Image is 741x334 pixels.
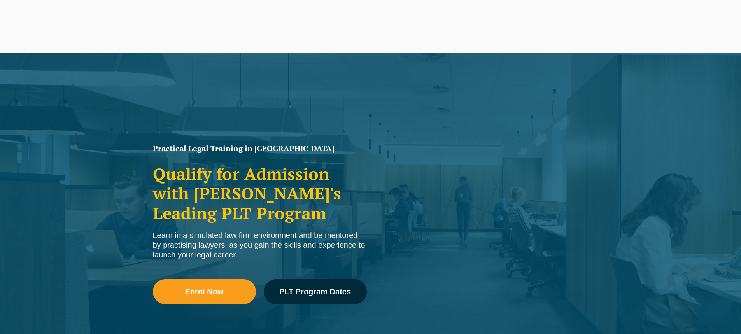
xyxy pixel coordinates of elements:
[264,279,367,304] a: PLT Program Dates
[153,164,367,223] h2: Qualify for Admission with [PERSON_NAME]'s Leading PLT Program
[153,145,367,152] h1: Practical Legal Training in [GEOGRAPHIC_DATA]
[153,231,367,260] div: Learn in a simulated law firm environment and be mentored by practising lawyers, as you gain the ...
[153,279,256,304] a: Enrol Now
[279,288,351,296] span: PLT Program Dates
[185,288,224,296] span: Enrol Now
